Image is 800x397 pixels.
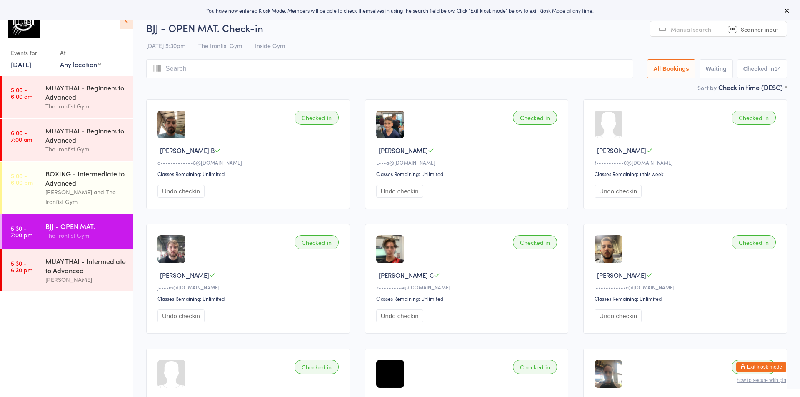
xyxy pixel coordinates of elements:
div: Checked in [295,111,339,125]
div: Classes Remaining: Unlimited [376,295,560,302]
button: Undo checkin [157,309,205,322]
div: Classes Remaining: 1 this week [595,170,778,177]
button: Waiting [700,59,733,78]
div: 14 [774,65,781,72]
label: Sort by [697,83,717,92]
div: Classes Remaining: Unlimited [157,170,341,177]
img: The Ironfist Gym [8,6,40,38]
time: 6:00 - 7:00 am [11,129,32,143]
img: image1729669051.png [157,235,185,263]
div: j••••m@[DOMAIN_NAME] [157,284,341,291]
div: L•••a@[DOMAIN_NAME] [376,159,560,166]
div: Checked in [513,111,557,125]
span: Inside Gym [255,41,285,50]
button: Exit kiosk mode [736,362,786,372]
div: Check in time (DESC) [718,83,787,92]
div: Checked in [513,235,557,249]
a: 5:00 -6:00 pmBOXING - Intermediate to Advanced[PERSON_NAME] and The Ironfist Gym [2,162,133,214]
div: Checked in [295,360,339,374]
div: Checked in [732,360,776,374]
span: [PERSON_NAME] [597,271,646,279]
a: 5:30 -7:00 pmBJJ - OPEN MAT.The Ironfist Gym [2,214,133,249]
time: 5:00 - 6:00 pm [11,172,33,186]
div: f•••••••••••0@[DOMAIN_NAME] [595,159,778,166]
button: Undo checkin [376,185,423,198]
span: [PERSON_NAME] C [379,271,434,279]
div: [PERSON_NAME] and The Ironfist Gym [45,187,126,206]
div: MUAY THAI - Beginners to Advanced [45,126,126,144]
button: how to secure with pin [737,377,786,383]
span: [PERSON_NAME] [597,146,646,155]
img: image1711257083.png [595,235,622,263]
button: Checked in14 [737,59,787,78]
button: Undo checkin [595,309,642,322]
h2: BJJ - OPEN MAT. Check-in [146,21,787,35]
div: Checked in [295,235,339,249]
time: 5:00 - 6:00 am [11,86,32,100]
div: Any location [60,60,101,69]
button: Undo checkin [595,185,642,198]
div: The Ironfist Gym [45,231,126,240]
button: Undo checkin [157,185,205,198]
div: Events for [11,46,52,60]
div: BOXING - Intermediate to Advanced [45,169,126,187]
div: At [60,46,101,60]
div: Checked in [732,235,776,249]
div: Classes Remaining: Unlimited [157,295,341,302]
div: MUAY THAI - Beginners to Advanced [45,83,126,101]
div: Checked in [513,360,557,374]
div: d•••••••••••••8@[DOMAIN_NAME] [157,159,341,166]
div: [PERSON_NAME] [45,275,126,284]
div: z•••••••••e@[DOMAIN_NAME] [376,284,560,291]
div: i••••••••••••c@[DOMAIN_NAME] [595,284,778,291]
div: The Ironfist Gym [45,144,126,154]
span: The Ironfist Gym [198,41,242,50]
img: image1711338345.png [376,111,404,138]
span: [DATE] 5:30pm [146,41,185,50]
button: Undo checkin [376,309,423,322]
img: image1747640350.png [376,360,404,388]
input: Search [146,59,633,78]
div: You have now entered Kiosk Mode. Members will be able to check themselves in using the search fie... [13,7,787,14]
a: 6:00 -7:00 amMUAY THAI - Beginners to AdvancedThe Ironfist Gym [2,119,133,161]
div: Checked in [732,111,776,125]
div: BJJ - OPEN MAT. [45,221,126,231]
span: [PERSON_NAME] [379,146,428,155]
a: 5:00 -6:00 amMUAY THAI - Beginners to AdvancedThe Ironfist Gym [2,76,133,118]
div: Classes Remaining: Unlimited [595,295,778,302]
img: image1711317185.png [376,235,404,263]
div: Classes Remaining: Unlimited [376,170,560,177]
span: [PERSON_NAME] [160,271,209,279]
button: All Bookings [647,59,695,78]
span: [PERSON_NAME] B [160,146,215,155]
a: [DATE] [11,60,31,69]
div: The Ironfist Gym [45,101,126,111]
span: Manual search [671,25,711,33]
time: 5:30 - 6:30 pm [11,260,32,273]
img: image1710749499.png [595,360,622,388]
span: Scanner input [741,25,778,33]
div: MUAY THAI - Intermediate to Advanced [45,256,126,275]
img: image1713776413.png [157,111,185,138]
time: 5:30 - 7:00 pm [11,225,32,238]
a: 5:30 -6:30 pmMUAY THAI - Intermediate to Advanced[PERSON_NAME] [2,249,133,291]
